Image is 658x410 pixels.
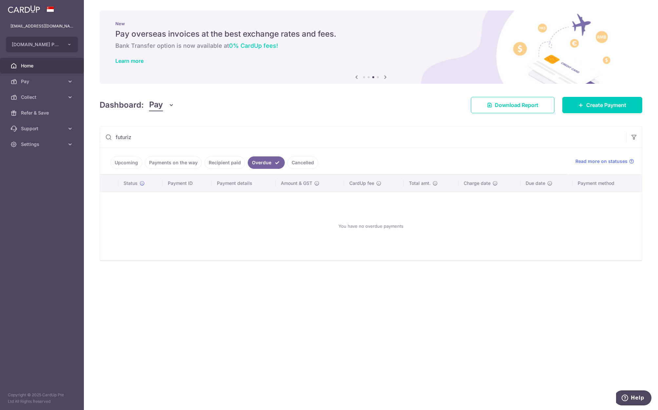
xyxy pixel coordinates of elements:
[124,180,138,187] span: Status
[287,156,318,169] a: Cancelled
[229,42,278,49] span: 0% CardUp fees!
[110,156,142,169] a: Upcoming
[100,99,144,111] h4: Dashboard:
[100,10,642,84] img: International Invoice Banner
[115,58,144,64] a: Learn more
[149,99,163,111] span: Pay
[349,180,374,187] span: CardUp fee
[10,23,73,29] p: [EMAIL_ADDRESS][DOMAIN_NAME]
[100,127,626,148] input: Search by recipient name, payment id or reference
[115,21,627,26] p: New
[8,5,40,13] img: CardUp
[616,390,651,407] iframe: Opens a widget where you can find more information
[526,180,545,187] span: Due date
[145,156,202,169] a: Payments on the way
[464,180,491,187] span: Charge date
[115,42,627,50] h6: Bank Transfer option is now available at
[163,175,212,192] th: Payment ID
[562,97,642,113] a: Create Payment
[575,158,634,165] a: Read more on statuses
[495,101,538,109] span: Download Report
[212,175,276,192] th: Payment details
[586,101,626,109] span: Create Payment
[21,62,64,69] span: Home
[108,197,634,255] div: You have no overdue payments
[12,41,60,48] span: [DOMAIN_NAME] PTE. LTD.
[149,99,174,111] button: Pay
[204,156,245,169] a: Recipient paid
[471,97,554,113] a: Download Report
[21,78,64,85] span: Pay
[21,110,64,116] span: Refer & Save
[6,37,78,52] button: [DOMAIN_NAME] PTE. LTD.
[248,156,285,169] a: Overdue
[21,94,64,100] span: Collect
[572,175,642,192] th: Payment method
[281,180,312,187] span: Amount & GST
[21,141,64,148] span: Settings
[115,29,627,39] h5: Pay overseas invoices at the best exchange rates and fees.
[575,158,628,165] span: Read more on statuses
[409,180,431,187] span: Total amt.
[21,125,64,132] span: Support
